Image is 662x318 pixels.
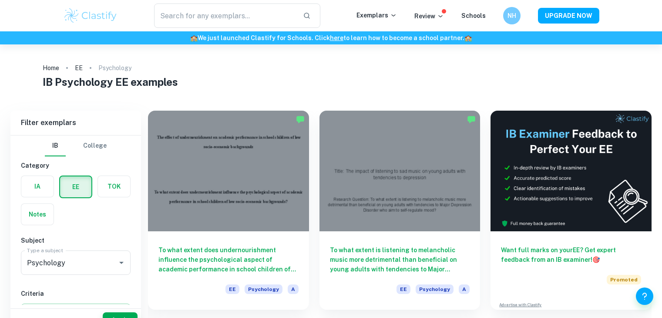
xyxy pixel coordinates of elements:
button: College [83,135,107,156]
h6: Want full marks on your EE ? Get expert feedback from an IB examiner! [501,245,641,264]
button: NH [503,7,521,24]
button: IA [21,176,54,197]
span: 🏫 [464,34,472,41]
span: EE [225,284,239,294]
h6: Criteria [21,289,131,298]
span: Psychology [416,284,454,294]
button: Help and Feedback [636,288,653,305]
img: Thumbnail [491,111,652,231]
label: Type a subject [27,247,63,254]
a: Home [43,62,59,74]
button: UPGRADE NOW [538,8,599,24]
a: To what extent is listening to melancholic music more detrimental than beneficial on young adults... [319,111,481,310]
h6: To what extent is listening to melancholic music more detrimental than beneficial on young adults... [330,245,470,274]
span: 🏫 [190,34,198,41]
input: Search for any exemplars... [154,3,296,28]
a: To what extent does undernourishment influence the psychological aspect of academic performance i... [148,111,309,310]
a: Want full marks on yourEE? Get expert feedback from an IB examiner!PromotedAdvertise with Clastify [491,111,652,310]
a: here [330,34,343,41]
h6: Subject [21,236,131,245]
h6: To what extent does undernourishment influence the psychological aspect of academic performance i... [158,245,299,274]
a: Schools [461,12,486,19]
span: Psychology [245,284,282,294]
h1: IB Psychology EE examples [43,74,620,90]
p: Review [414,11,444,21]
img: Marked [467,115,476,124]
span: 🎯 [592,256,600,263]
span: A [288,284,299,294]
img: Clastify logo [63,7,118,24]
h6: Filter exemplars [10,111,141,135]
button: Open [115,257,128,269]
div: Filter type choice [45,135,107,156]
button: IB [45,135,66,156]
a: Advertise with Clastify [499,302,541,308]
p: Psychology [98,63,131,73]
img: Marked [296,115,305,124]
p: Exemplars [356,10,397,20]
button: Notes [21,204,54,225]
span: EE [397,284,410,294]
h6: Category [21,161,131,170]
button: TOK [98,176,130,197]
span: A [459,284,470,294]
span: Promoted [607,275,641,284]
h6: NH [507,11,517,20]
a: EE [75,62,83,74]
button: EE [60,176,91,197]
h6: We just launched Clastify for Schools. Click to learn how to become a school partner. [2,33,660,43]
